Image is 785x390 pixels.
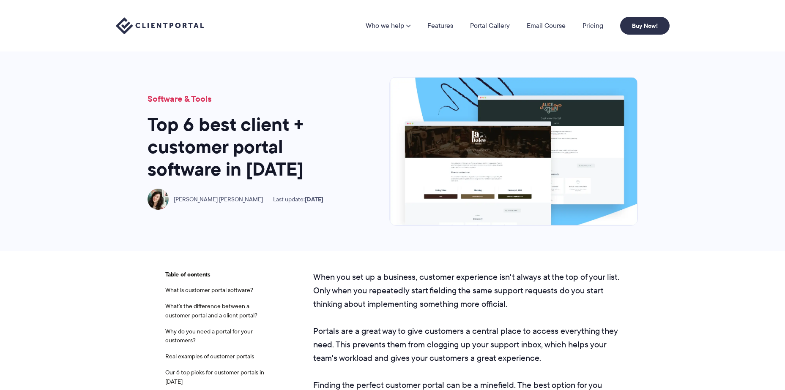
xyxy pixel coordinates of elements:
a: Real examples of customer portals [165,352,254,360]
p: Portals are a great way to give customers a central place to access everything they need. This pr... [313,324,620,365]
a: Portal Gallery [470,22,510,29]
a: Email Course [527,22,566,29]
a: Features [427,22,453,29]
a: What's the difference between a customer portal and a client portal? [165,302,257,320]
span: [PERSON_NAME] [PERSON_NAME] [174,196,263,203]
span: Last update: [273,196,323,203]
span: Table of contents [165,270,271,279]
a: Buy Now! [620,17,670,35]
a: Pricing [583,22,603,29]
a: Our 6 top picks for customer portals in [DATE] [165,368,264,386]
p: When you set up a business, customer experience isn't always at the top of your list. Only when y... [313,270,620,311]
h1: Top 6 best client + customer portal software in [DATE] [148,114,350,180]
a: Software & Tools [148,92,211,105]
a: What is customer portal software? [165,286,253,294]
a: Who we help [366,22,410,29]
a: Why do you need a portal for your customers? [165,327,253,345]
time: [DATE] [305,195,323,204]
